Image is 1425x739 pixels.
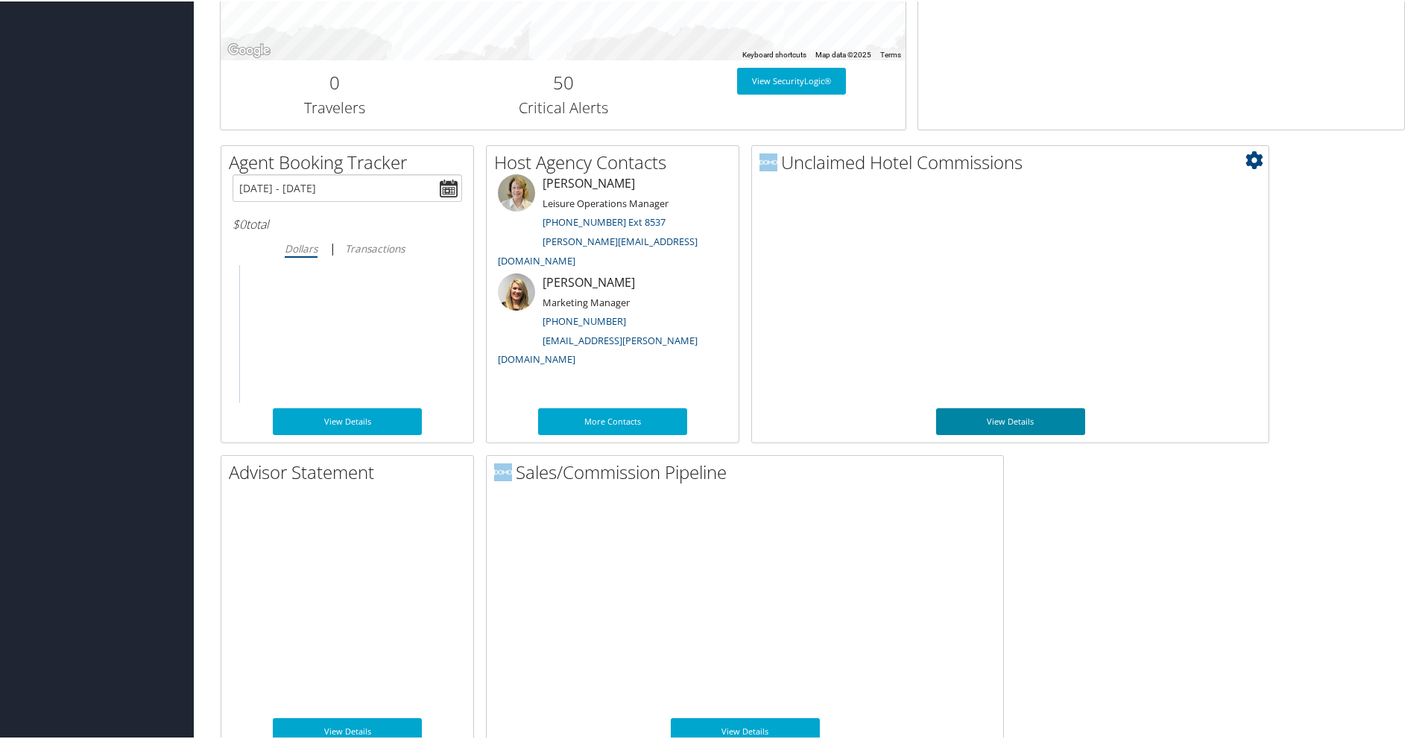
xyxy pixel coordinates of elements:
[233,215,462,231] h6: total
[345,240,405,254] i: Transactions
[224,39,274,59] img: Google
[936,407,1085,434] a: View Details
[880,49,901,57] a: Terms (opens in new tab)
[229,148,473,174] h2: Agent Booking Tracker
[759,152,777,170] img: domo-logo.png
[543,195,669,209] small: Leisure Operations Manager
[498,332,698,365] a: [EMAIL_ADDRESS][PERSON_NAME][DOMAIN_NAME]
[737,66,846,93] a: View SecurityLogic®
[759,148,1268,174] h2: Unclaimed Hotel Commissions
[494,148,739,174] h2: Host Agency Contacts
[494,462,512,480] img: domo-logo.png
[232,69,437,94] h2: 0
[543,214,666,227] a: [PHONE_NUMBER] Ext 8537
[815,49,871,57] span: Map data ©2025
[543,313,626,326] a: [PHONE_NUMBER]
[498,272,535,309] img: ali-moffitt.jpg
[490,272,735,371] li: [PERSON_NAME]
[498,173,535,210] img: meredith-price.jpg
[224,39,274,59] a: Open this area in Google Maps (opens a new window)
[742,48,806,59] button: Keyboard shortcuts
[229,458,473,483] h2: Advisor Statement
[460,69,666,94] h2: 50
[460,96,666,117] h3: Critical Alerts
[498,233,698,266] a: [PERSON_NAME][EMAIL_ADDRESS][DOMAIN_NAME]
[232,96,437,117] h3: Travelers
[233,238,462,256] div: |
[543,294,630,308] small: Marketing Manager
[490,173,735,272] li: [PERSON_NAME]
[273,407,422,434] a: View Details
[233,215,246,231] span: $0
[538,407,687,434] a: More Contacts
[494,458,1003,483] h2: Sales/Commission Pipeline
[285,240,317,254] i: Dollars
